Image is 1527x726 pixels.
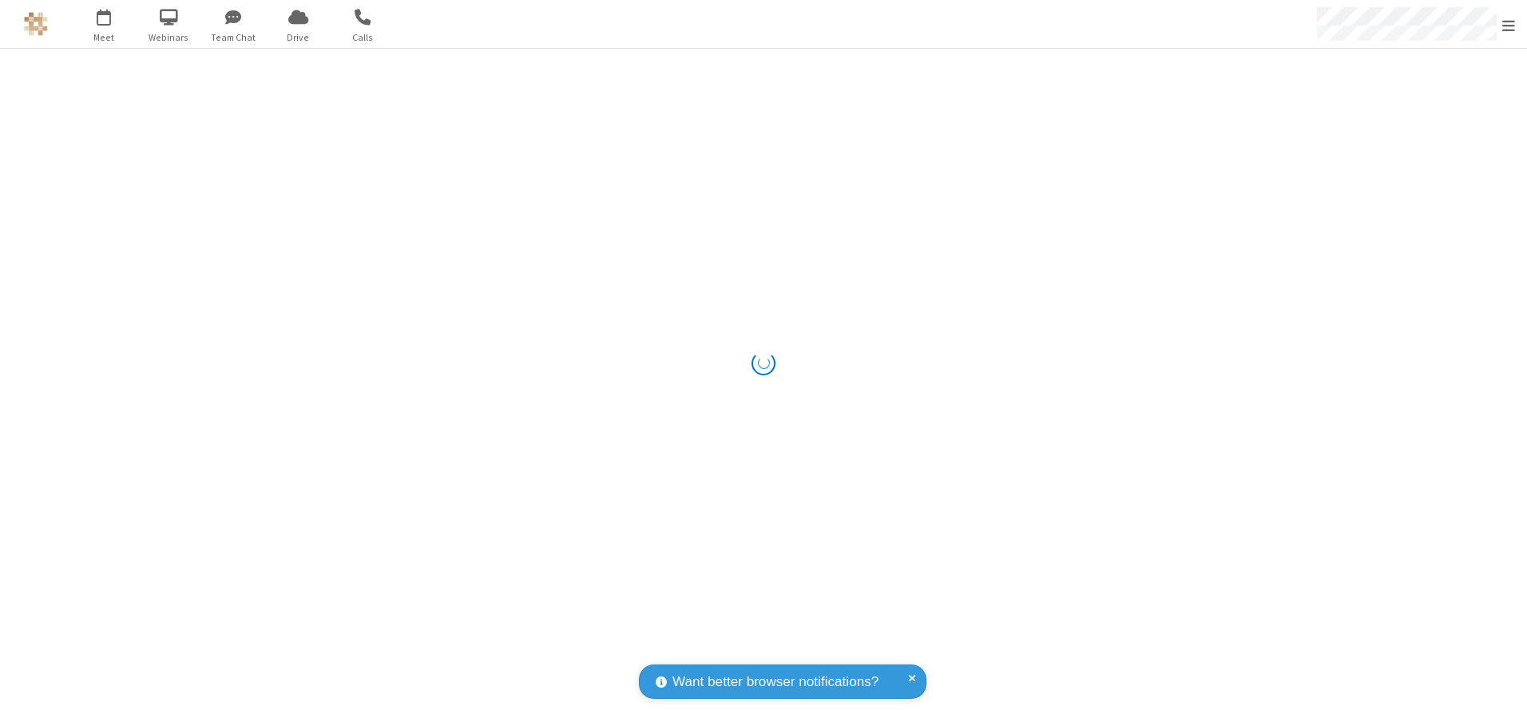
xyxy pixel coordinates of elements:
[333,30,393,45] span: Calls
[139,30,199,45] span: Webinars
[268,30,328,45] span: Drive
[204,30,264,45] span: Team Chat
[24,12,48,36] img: QA Selenium DO NOT DELETE OR CHANGE
[672,672,879,692] span: Want better browser notifications?
[74,30,134,45] span: Meet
